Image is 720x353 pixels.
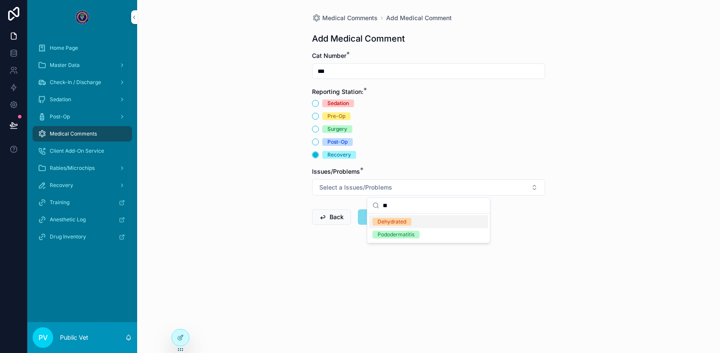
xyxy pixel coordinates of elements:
a: Medical Comments [312,14,378,22]
a: Training [33,195,132,210]
span: Reporting Station: [312,88,363,95]
a: Add Medical Comment [386,14,452,22]
span: Sedation [50,96,71,103]
span: Medical Comments [50,130,97,137]
a: Master Data [33,57,132,73]
span: Issues/Problems [312,168,360,175]
a: Client Add-On Service [33,143,132,159]
span: PV [39,332,48,343]
span: Medical Comments [322,14,378,22]
div: scrollable content [27,34,137,256]
a: Home Page [33,40,132,56]
a: Check-In / Discharge [33,75,132,90]
span: Anesthetic Log [50,216,86,223]
button: Select Button [312,179,545,196]
a: Rabies/Microchips [33,160,132,176]
span: Post-Op [50,113,70,120]
div: Surgery [327,125,347,133]
span: Cat Number [312,52,346,59]
span: Training [50,199,69,206]
button: Back [312,209,351,225]
a: Anesthetic Log [33,212,132,227]
a: Drug Inventory [33,229,132,244]
h1: Add Medical Comment [312,33,405,45]
a: Recovery [33,178,132,193]
a: Post-Op [33,109,132,124]
span: Home Page [50,45,78,51]
span: Client Add-On Service [50,148,104,154]
div: Pododermatitis [378,231,414,238]
span: Check-In / Discharge [50,79,101,86]
div: Pre-Op [327,112,345,120]
span: Drug Inventory [50,233,86,240]
p: Public Vet [60,333,88,342]
span: Recovery [50,182,73,189]
span: Rabies/Microchips [50,165,95,172]
a: Medical Comments [33,126,132,142]
span: Select a Issues/Problems [319,183,392,192]
div: Post-Op [327,138,348,146]
div: Sedation [327,100,349,107]
div: Recovery [327,151,351,159]
a: Sedation [33,92,132,107]
img: App logo [75,10,89,24]
div: Suggestions [367,214,490,243]
span: Master Data [50,62,80,69]
div: Dehydrated [378,218,406,226]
